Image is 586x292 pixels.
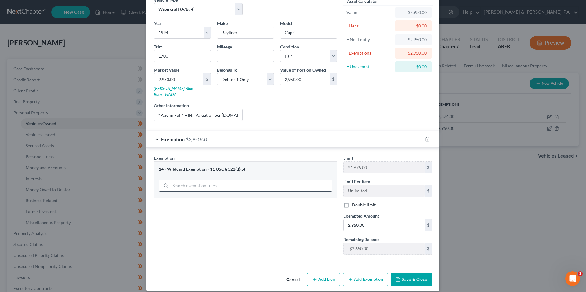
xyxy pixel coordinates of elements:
div: = Unexempt [346,64,392,70]
label: Year [154,20,162,27]
label: Trim [154,44,163,50]
div: Value [346,9,392,16]
div: $ [425,243,432,255]
button: Add Exemption [343,273,388,286]
div: $0.00 [400,64,427,70]
input: ex. Nissan [217,27,274,38]
label: Model [280,20,292,27]
label: Limit Per Item [343,178,370,185]
label: Value of Portion Owned [280,67,326,73]
span: $2,950.00 [186,136,207,142]
span: 1 [578,271,583,276]
div: - Liens [346,23,392,29]
div: $2,950.00 [400,37,427,43]
div: - Exemptions [346,50,392,56]
input: 0.00 [344,219,425,231]
span: Exemption [161,136,185,142]
label: Other Information [154,102,189,109]
div: $ [203,73,211,85]
label: Mileage [217,44,232,50]
iframe: Intercom live chat [565,271,580,286]
input: 0.00 [280,73,330,85]
input: Search exemption rules... [170,180,332,191]
a: [PERSON_NAME] Blue Book [154,86,193,97]
span: Make [217,21,228,26]
input: -- [344,243,425,255]
div: = Net Equity [346,37,392,43]
span: Exemption [154,155,175,161]
label: Condition [280,44,299,50]
label: Double limit [352,202,376,208]
button: Add Lien [307,273,340,286]
div: 14 - Wildcard Exemption - 11 USC § 522(d)(5) [159,166,332,172]
label: Market Value [154,67,179,73]
input: -- [344,185,425,197]
button: Cancel [281,274,305,286]
div: $ [330,73,337,85]
input: ex. LS, LT, etc [154,50,211,62]
span: Limit [343,155,353,161]
input: (optional) [154,109,242,121]
span: Exempted Amount [343,213,379,219]
input: -- [344,162,425,173]
input: -- [217,50,274,62]
a: NADA [165,92,177,97]
div: $2,950.00 [400,50,427,56]
div: $ [425,219,432,231]
div: $ [425,185,432,197]
div: $2,950.00 [400,9,427,16]
span: Belongs To [217,67,237,73]
input: ex. Altima [280,27,337,38]
button: Save & Close [391,273,432,286]
label: Remaining Balance [343,236,379,243]
div: $ [425,162,432,173]
div: $0.00 [400,23,427,29]
input: 0.00 [154,73,203,85]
